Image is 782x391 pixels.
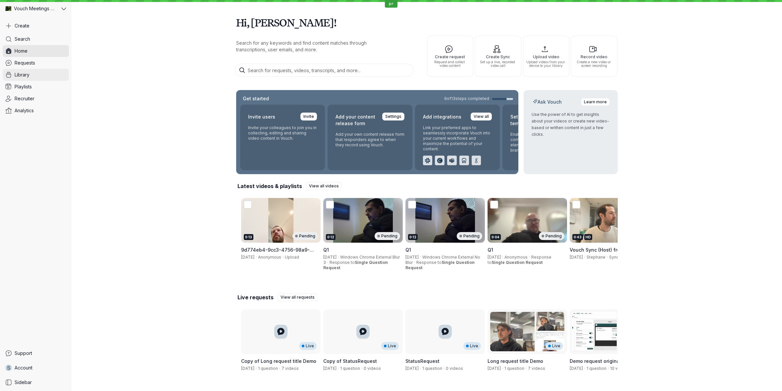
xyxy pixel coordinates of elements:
span: Anonymous [258,255,281,260]
h2: Latest videos & playlists [237,182,302,190]
span: Single Question Request [323,260,388,270]
div: 0:12 [408,234,418,240]
span: S [7,365,11,371]
h2: Ask Vouch [532,99,563,105]
span: Analytics [15,107,34,114]
span: View all [474,113,489,120]
span: · [281,255,285,260]
span: · [254,366,258,371]
span: Upload video [526,55,566,59]
span: Demo request original [570,358,621,364]
span: Create [15,23,29,29]
a: Library [3,69,69,81]
span: · [524,366,528,371]
span: Upload videos from your device to your library [526,60,566,68]
a: Sidebar [3,376,69,388]
p: Invite your colleagues to join you in collecting, editing and sharing video content in Vouch. [248,125,317,141]
span: 1 question [258,366,278,371]
span: 1 question [504,366,524,371]
span: Playlists [15,83,32,90]
h3: Vouch Sync (Host) from 30 July 2025 at 2:24 pm [570,247,649,253]
span: Single Question Request [492,260,543,265]
span: 1 question [422,366,442,371]
span: Copy of Long request title Demo [241,358,316,364]
span: · [528,255,531,260]
a: Search [3,33,69,45]
span: Response to [488,255,551,265]
span: Home [15,48,27,54]
span: · [360,366,364,371]
span: Q1 [323,247,329,253]
span: 0 videos [446,366,463,371]
span: Search [15,36,30,42]
span: 7 videos [282,366,299,371]
a: Recruiter [3,93,69,105]
span: Created by Stephane [323,366,337,371]
div: 0:12 [326,234,336,240]
span: Invite [303,113,314,120]
span: Response to [405,260,475,270]
a: 9of13steps completed [444,96,513,101]
span: Learn more [584,99,607,105]
span: Q1 [405,247,411,253]
span: Vouch Sync (Host) from [DATE] 2:24 pm [570,247,645,259]
span: Record video [574,55,614,59]
span: Created by Stephane [488,366,501,371]
button: Create requestRequest and collect video content [427,36,473,77]
span: Windows Chrome External No Blur [405,255,480,265]
span: Support [15,350,32,357]
span: 9d774eb4-9cc3-4756-98a9-c05b9ad57268-1754006105349.webm [241,247,314,266]
h2: Get started [241,95,270,102]
span: Requests [15,60,35,66]
span: · [501,255,504,260]
span: · [413,260,416,265]
span: · [254,255,258,260]
span: 10 videos [610,366,629,371]
span: Stephane [587,255,605,260]
a: Learn more [581,98,610,106]
span: Upload [285,255,299,260]
a: Support [3,347,69,359]
span: Created by Stephane [241,366,254,371]
span: · [337,366,340,371]
span: Create a new video or screen recording [574,60,614,68]
button: Create [3,20,69,32]
a: Invite [300,113,317,121]
a: View all videos [306,182,342,190]
span: Q1 [488,247,493,253]
div: Pending [292,232,318,240]
h2: Live requests [237,294,274,301]
span: 0 videos [364,366,381,371]
a: Requests [3,57,69,69]
span: Recruiter [15,95,34,102]
p: Use the power of AI to get insights about your videos or create new video-based or written conten... [532,111,610,138]
span: · [583,255,587,260]
span: Request and collect video content [430,60,470,68]
span: · [419,255,422,260]
h2: Add your content release form [336,113,378,128]
span: 1 question [340,366,360,371]
span: · [605,255,609,260]
span: · [278,366,282,371]
button: Upload videoUpload videos from your device to your library [523,36,569,77]
span: 7 videos [528,366,545,371]
span: View all videos [309,183,339,189]
img: Vouch Meetings Demo avatar [5,6,11,12]
span: Long request title Demo [488,358,543,364]
span: Single Question Request [405,260,475,270]
span: [DATE] [488,255,501,260]
span: [DATE] [570,255,583,260]
button: Record videoCreate a new video or screen recording [571,36,617,77]
div: 0:43 [572,234,583,240]
div: 0:13 [244,234,253,240]
span: Settings [385,113,401,120]
h2: Set up branded templates [510,113,554,128]
p: Search for any keywords and find content matches through transcriptions, user emails, and more. [236,40,395,53]
span: Sync [609,255,619,260]
a: View all requests [278,293,318,301]
div: HD [584,234,592,240]
div: 0:04 [490,234,501,240]
h2: Invite users [248,113,275,121]
span: View all requests [281,294,315,301]
a: Settings [382,113,404,121]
